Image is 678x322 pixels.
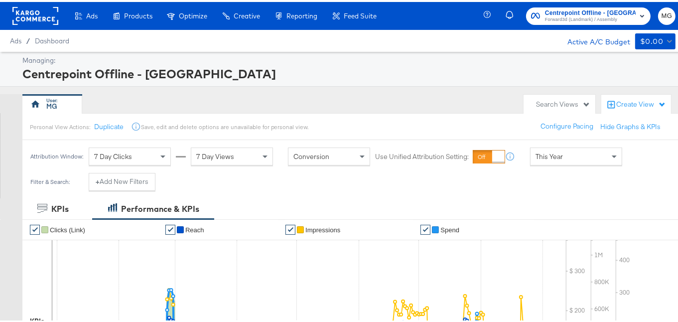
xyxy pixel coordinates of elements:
[557,31,630,46] div: Active A/C Budget
[344,10,377,18] span: Feed Suite
[286,10,317,18] span: Reporting
[600,120,661,130] button: Hide Graphs & KPIs
[640,33,663,46] div: $0.00
[658,5,676,23] button: MG
[30,151,84,158] div: Attribution Window:
[30,121,90,129] div: Personal View Actions:
[22,54,673,63] div: Managing:
[285,223,295,233] a: ✔
[420,223,430,233] a: ✔
[534,116,600,134] button: Configure Pacing
[10,35,21,43] span: Ads
[165,223,175,233] a: ✔
[196,150,234,159] span: 7 Day Views
[179,10,207,18] span: Optimize
[536,98,590,107] div: Search Views
[545,14,636,22] span: Forward3d (Landmark) / Assembly
[440,224,459,232] span: Spend
[526,5,651,23] button: Centrepoint Offline - [GEOGRAPHIC_DATA]Forward3d (Landmark) / Assembly
[35,35,69,43] a: Dashboard
[293,150,329,159] span: Conversion
[51,201,69,213] div: KPIs
[536,150,563,159] span: This Year
[30,176,70,183] div: Filter & Search:
[635,31,676,47] button: $0.00
[50,224,85,232] span: Clicks (Link)
[616,98,666,108] div: Create View
[141,121,309,129] div: Save, edit and delete options are unavailable for personal view.
[545,6,636,16] span: Centrepoint Offline - [GEOGRAPHIC_DATA]
[234,10,260,18] span: Creative
[96,175,100,184] strong: +
[94,150,132,159] span: 7 Day Clicks
[86,10,98,18] span: Ads
[662,8,672,20] span: MG
[121,201,199,213] div: Performance & KPIs
[185,224,204,232] span: Reach
[124,10,152,18] span: Products
[21,35,35,43] span: /
[305,224,340,232] span: Impressions
[47,100,58,109] div: MG
[375,150,469,160] label: Use Unified Attribution Setting:
[89,171,155,189] button: +Add New Filters
[30,223,40,233] a: ✔
[22,63,673,80] div: Centrepoint Offline - [GEOGRAPHIC_DATA]
[94,120,124,130] button: Duplicate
